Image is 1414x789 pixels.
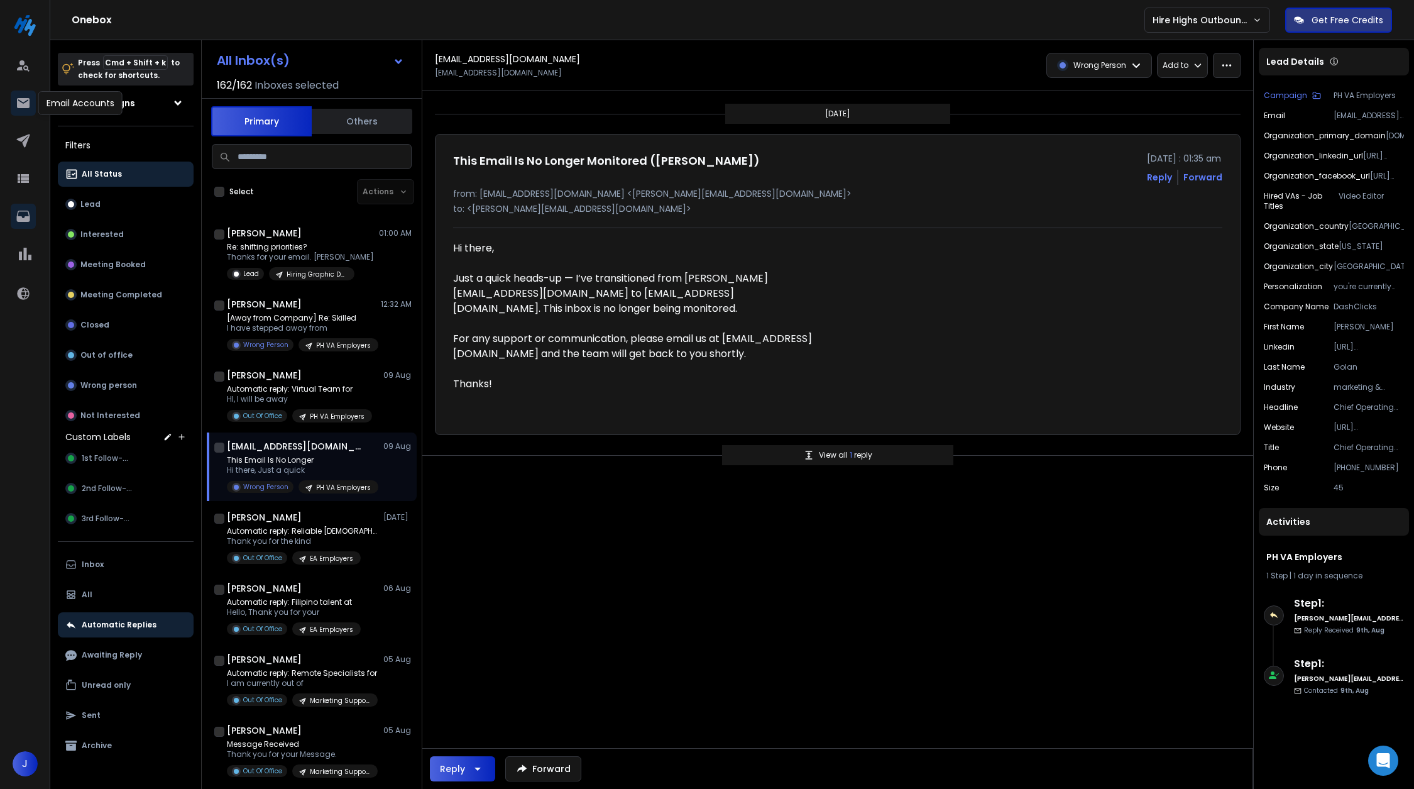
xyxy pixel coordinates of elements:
[310,625,353,634] p: EA Employers
[58,192,194,217] button: Lead
[1163,60,1188,70] p: Add to
[58,136,194,154] h3: Filters
[1334,342,1404,352] p: [URL][DOMAIN_NAME]
[103,55,168,70] span: Cmd + Shift + k
[1264,262,1333,272] p: organization_city
[82,560,104,570] p: Inbox
[243,340,288,350] p: Wrong Person
[453,152,760,170] h1: This Email Is No Longer Monitored ([PERSON_NAME])
[453,187,1222,200] p: from: [EMAIL_ADDRESS][DOMAIN_NAME] <[PERSON_NAME][EMAIL_ADDRESS][DOMAIN_NAME]>
[58,162,194,187] button: All Status
[80,411,140,421] p: Not Interested
[227,369,302,382] h1: [PERSON_NAME]
[435,68,562,78] p: [EMAIL_ADDRESS][DOMAIN_NAME]
[58,446,194,471] button: 1st Follow-up
[819,450,872,460] p: View all reply
[255,78,339,93] h3: Inboxes selected
[287,270,347,279] p: Hiring Graphic Designers
[58,282,194,307] button: Meeting Completed
[310,554,353,563] p: EA Employers
[850,450,854,460] span: 1
[440,763,465,775] div: Reply
[1356,626,1384,635] span: 9th, Aug
[1264,241,1339,251] p: organization_state
[1264,483,1279,493] p: size
[1147,171,1172,184] button: Reply
[430,756,495,781] button: Reply
[229,187,254,197] label: Select
[1266,55,1324,68] p: Lead Details
[227,384,372,394] p: Automatic reply: Virtual Team for
[1334,483,1404,493] p: 45
[217,54,290,67] h1: All Inbox(s)
[243,553,282,563] p: Out Of Office
[80,260,146,270] p: Meeting Booked
[80,350,133,360] p: Out of office
[1183,171,1222,184] div: Forward
[1264,463,1287,473] p: Phone
[58,703,194,728] button: Sent
[1294,674,1404,683] h6: [PERSON_NAME][EMAIL_ADDRESS][DOMAIN_NAME]
[80,229,124,240] p: Interested
[227,749,378,759] p: Thank you for your Message.
[58,343,194,368] button: Out of office
[316,483,371,492] p: PH VA Employers
[227,668,378,678] p: Automatic reply: Remote Specialists for
[13,751,38,776] button: J
[310,767,370,776] p: Marketing Support - PH VA Employers
[1334,422,1404,433] p: [URL][DOMAIN_NAME]
[58,312,194,338] button: Closed
[1264,191,1339,211] p: hired VAs - job titles
[1264,362,1305,372] p: Last Name
[1285,8,1392,33] button: Get Free Credits
[58,733,194,758] button: Archive
[1073,60,1126,70] p: Wrong Person
[1264,91,1321,101] button: Campaign
[82,514,134,524] span: 3rd Follow-up
[82,483,136,494] span: 2nd Follow-up
[1334,282,1404,292] p: you're currently working with video editors from the [GEOGRAPHIC_DATA].
[1147,152,1222,165] p: [DATE] : 01:35 am
[227,597,361,607] p: Automatic reply: Filipino talent at
[1370,171,1404,181] p: [URL][DOMAIN_NAME]
[1264,382,1295,392] p: industry
[453,202,1222,215] p: to: <[PERSON_NAME][EMAIL_ADDRESS][DOMAIN_NAME]>
[1386,131,1404,141] p: [DOMAIN_NAME]
[243,695,282,705] p: Out Of Office
[1264,131,1386,141] p: organization_primary_domain
[243,624,282,634] p: Out Of Office
[243,482,288,492] p: Wrong Person
[217,78,252,93] span: 162 / 162
[1334,302,1404,312] p: DashClicks
[78,57,180,82] p: Press to check for shortcuts.
[38,91,123,115] div: Email Accounts
[72,13,1144,28] h1: Onebox
[82,650,142,660] p: Awaiting Reply
[1153,14,1252,26] p: Hire Highs Outbound Engine
[1304,686,1369,695] p: Contacted
[316,341,371,350] p: PH VA Employers
[65,431,131,443] h3: Custom Labels
[58,373,194,398] button: Wrong person
[243,411,282,421] p: Out Of Office
[1334,91,1404,101] p: PH VA Employers
[227,724,302,737] h1: [PERSON_NAME]
[58,403,194,428] button: Not Interested
[1264,282,1322,292] p: Personalization
[82,710,101,720] p: Sent
[383,654,412,665] p: 05 Aug
[1293,570,1362,581] span: 1 day in sequence
[1264,171,1370,181] p: organization_facebook_url
[1349,221,1404,231] p: [GEOGRAPHIC_DATA]
[58,643,194,668] button: Awaiting Reply
[58,506,194,531] button: 3rd Follow-up
[207,48,414,73] button: All Inbox(s)
[58,252,194,277] button: Meeting Booked
[82,680,131,690] p: Unread only
[1334,322,1404,332] p: [PERSON_NAME]
[1368,746,1398,776] div: Open Intercom Messenger
[381,299,412,309] p: 12:32 AM
[1266,570,1288,581] span: 1 Step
